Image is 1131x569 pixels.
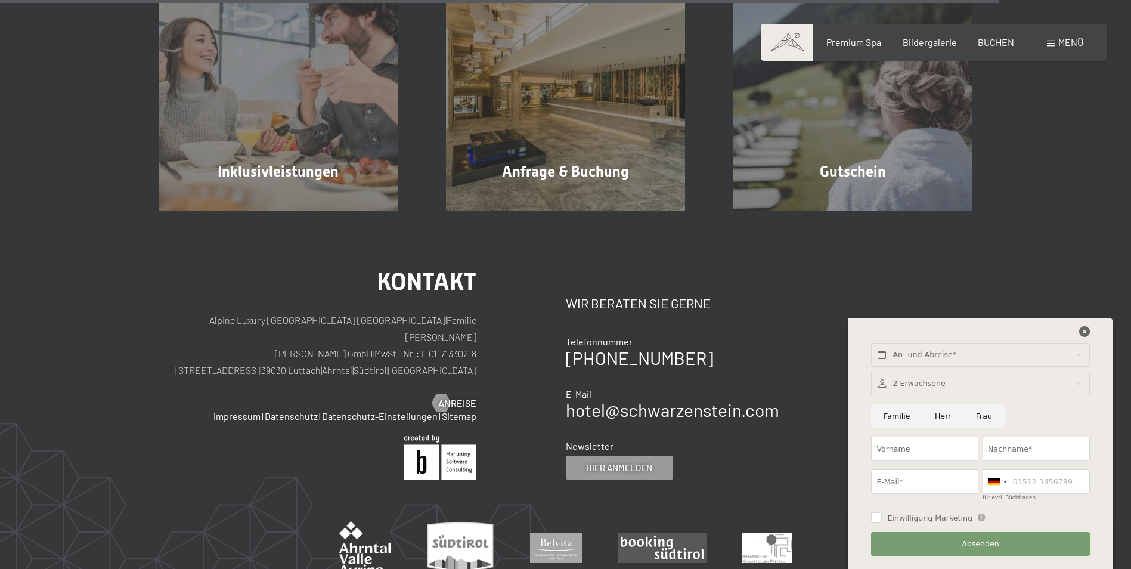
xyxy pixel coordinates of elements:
span: | [445,314,447,326]
span: Hier anmelden [586,462,652,474]
span: | [321,364,322,376]
span: | [352,364,354,376]
a: [PHONE_NUMBER] [566,347,713,369]
a: Datenschutz-Einstellungen [322,410,438,422]
a: hotel@schwarzenstein.com [566,399,779,420]
a: Impressum [213,410,261,422]
a: Premium Spa [826,36,881,48]
span: | [260,364,261,376]
input: 01512 3456789 [983,469,1090,494]
span: | [373,348,374,359]
label: für evtl. Rückfragen [983,494,1036,500]
a: Anreise [432,397,476,410]
span: | [262,410,264,422]
p: Alpine Luxury [GEOGRAPHIC_DATA] [GEOGRAPHIC_DATA] Familie [PERSON_NAME] [PERSON_NAME] GmbH MwSt.-... [159,312,476,379]
span: Gutschein [820,163,886,180]
span: Kontakt [377,268,476,296]
span: Anreise [438,397,476,410]
a: Datenschutz [265,410,318,422]
a: BUCHEN [978,36,1014,48]
a: Bildergalerie [903,36,957,48]
button: Absenden [871,532,1089,556]
a: Sitemap [442,410,476,422]
span: | [439,410,441,422]
span: Newsletter [566,440,613,452]
span: Menü [1058,36,1083,48]
div: Germany (Deutschland): +49 [983,470,1011,493]
span: Anfrage & Buchung [502,163,629,180]
span: Absenden [962,539,999,549]
span: E-Mail [566,388,591,400]
span: Inklusivleistungen [218,163,339,180]
span: | [387,364,388,376]
span: | [319,410,321,422]
span: Einwilligung Marketing [887,513,972,524]
span: Wir beraten Sie gerne [566,295,711,311]
img: Brandnamic GmbH | Leading Hospitality Solutions [404,435,476,480]
span: Telefonnummer [566,336,633,347]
